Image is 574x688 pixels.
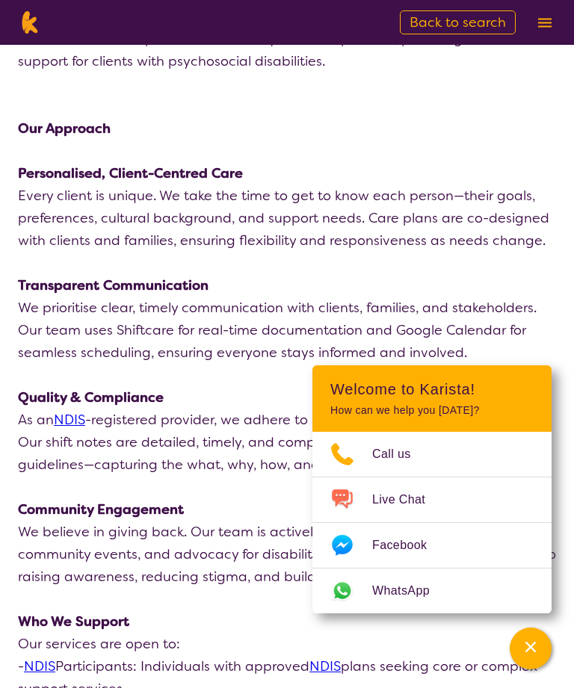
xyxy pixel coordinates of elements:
span: Back to search [410,13,506,31]
strong: Personalised, Client-Centred Care [18,164,243,182]
a: NDIS [24,657,55,675]
p: Our services are open to: [18,633,556,655]
strong: Quality & Compliance [18,388,164,406]
strong: Our Approach [18,120,111,137]
span: Call us [372,443,429,465]
ul: Choose channel [312,432,552,613]
button: Channel Menu [510,627,552,669]
a: Web link opens in a new tab. [312,568,552,613]
img: menu [538,18,552,28]
img: Karista logo [18,11,41,34]
span: WhatsApp [372,580,448,602]
p: We believe in giving back. Our team is actively involved in local initiatives, community events, ... [18,521,556,588]
div: Channel Menu [312,365,552,613]
strong: Who We Support [18,613,129,630]
p: As an -registered provider, we adhere to strict quality and safety standards. Our shift notes are... [18,409,556,476]
span: Facebook [372,534,445,557]
a: NDIS [54,411,85,429]
strong: Transparent Communication [18,276,209,294]
strong: Community Engagement [18,500,184,518]
span: Live Chat [372,489,443,511]
p: We prioritise clear, timely communication with clients, families, and stakeholders. Our team uses... [18,297,556,364]
h2: Welcome to Karista! [330,380,534,398]
a: Back to search [400,10,516,34]
p: How can we help you [DATE]? [330,404,534,417]
a: NDIS [309,657,341,675]
p: Every client is unique. We take the time to get to know each person—their goals, preferences, cul... [18,185,556,252]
